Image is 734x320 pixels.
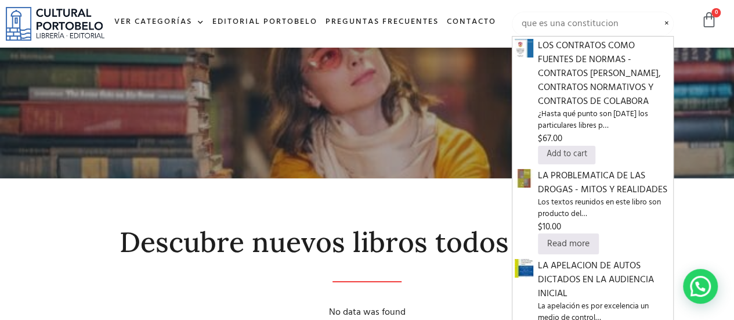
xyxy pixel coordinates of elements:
[21,227,713,258] h2: Descubre nuevos libros todos los días
[538,233,599,254] a: Read more about “LA PROBLEMATICA DE LAS DROGAS - MITOS Y REALIDADES”
[110,10,208,35] a: Ver Categorías
[701,12,717,28] a: 0
[208,10,321,35] a: Editorial Portobelo
[515,259,533,278] img: la_apelacion-2-scaled-1.jpg
[538,220,561,234] bdi: 10.00
[515,169,533,188] img: la_problematica_de_las_drogas-2.jpg
[515,171,533,186] a: LA PROBLEMATICA DE LAS DROGAS - MITOS Y REALIDADES
[515,39,533,57] img: los-contratos-como-fuente-de-normas_9788429017786-1-scaled-1.jpg
[538,132,543,146] span: $
[711,8,721,17] span: 0
[21,305,713,319] div: No data was found
[515,261,533,276] a: LA APELACION DE AUTOS DICTADOS EN LA AUDIENCIA INICIAL
[538,169,671,197] span: LA PROBLEMATICA DE LAS DROGAS - MITOS Y REALIDADES
[538,169,671,234] a: LA PROBLEMATICA DE LAS DROGAS - MITOS Y REALIDADESLos textos reunidos en este libro son producto ...
[538,39,671,146] a: LOS CONTRATOS COMO FUENTES DE NORMAS - CONTRATOS [PERSON_NAME], CONTRATOS NORMATIVOS Y CONTRATOS ...
[538,146,595,164] a: Add to cart: “LOS CONTRATOS COMO FUENTES DE NORMAS - CONTRATOS MARCO, CONTRATOS NORMATIVOS Y CONT...
[538,197,671,221] span: Los textos reunidos en este libro son producto del…
[321,10,443,35] a: Preguntas frecuentes
[538,109,671,132] span: ¿Hasta qué punto son [DATE] los particulares libres p…
[538,132,562,146] bdi: 67.00
[443,10,500,35] a: Contacto
[512,12,674,36] input: Búsqueda
[683,269,718,304] div: WhatsApp contact
[538,259,671,301] span: LA APELACION DE AUTOS DICTADOS EN LA AUDIENCIA INICIAL
[538,39,671,109] span: LOS CONTRATOS COMO FUENTES DE NORMAS - CONTRATOS [PERSON_NAME], CONTRATOS NORMATIVOS Y CONTRATOS ...
[515,41,533,56] a: LOS CONTRATOS COMO FUENTES DE NORMAS - CONTRATOS MARCO, CONTRATOS NORMATIVOS Y CONTRATOS DE COLABORA
[538,220,543,234] span: $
